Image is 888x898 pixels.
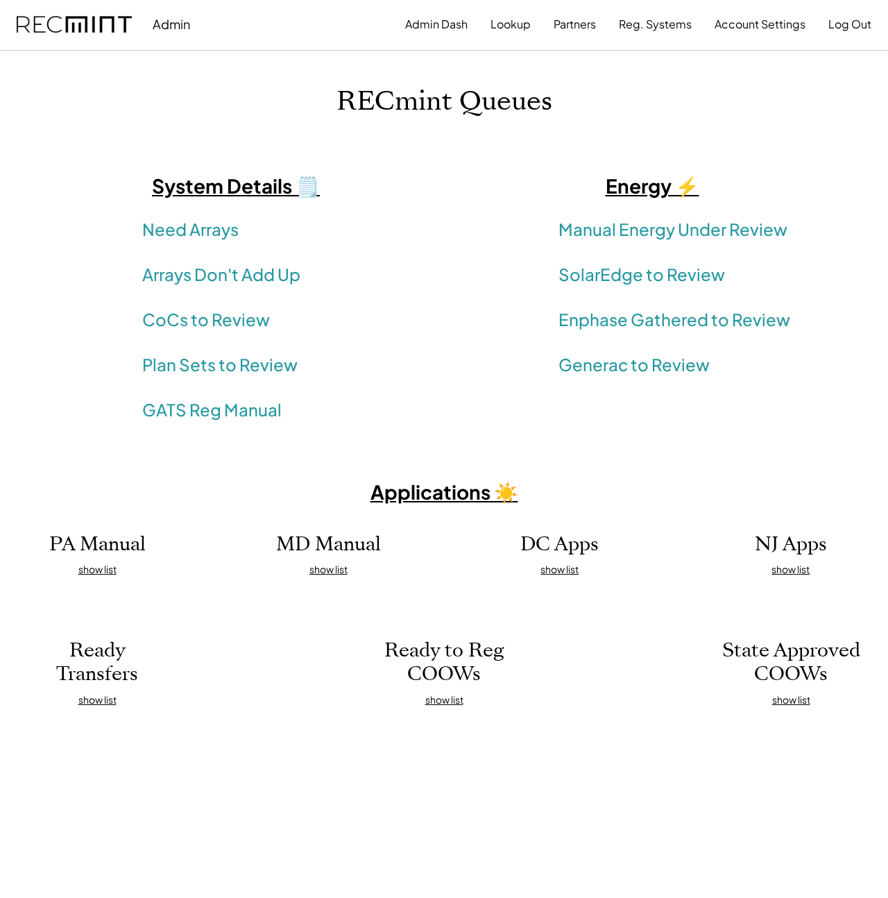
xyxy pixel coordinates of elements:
[78,563,117,575] u: show list
[375,639,513,686] h2: Ready to Reg COOWs
[142,398,282,422] a: GATS Reg Manual
[619,10,692,38] button: Reg. Systems
[828,10,871,38] button: Log Out
[153,16,190,32] div: Admin
[142,218,239,242] a: Need Arrays
[479,173,826,198] h3: Energy ⚡
[142,308,270,332] a: CoCs to Review
[715,10,805,38] button: Account Settings
[17,16,132,33] img: recmint-logotype%403x.png
[336,85,552,118] h1: RECmint Queues
[554,10,596,38] button: Partners
[142,353,298,377] a: Plan Sets to Review
[558,263,725,287] a: SolarEdge to Review
[28,639,166,686] h2: Ready Transfers
[520,533,599,557] h2: DC Apps
[309,563,348,575] u: show list
[276,533,381,557] h2: MD Manual
[540,563,579,575] u: show list
[772,693,810,706] u: show list
[425,693,463,706] u: show list
[558,353,710,377] a: Generac to Review
[142,263,300,287] a: Arrays Don't Add Up
[755,533,827,557] h2: NJ Apps
[771,563,810,575] u: show list
[405,10,468,38] button: Admin Dash
[558,218,787,242] a: Manual Energy Under Review
[490,10,531,38] button: Lookup
[78,693,117,706] u: show list
[558,308,790,332] a: Enphase Gathered to Review
[49,533,146,557] h2: PA Manual
[62,173,409,198] h3: System Details 🗒️
[721,639,860,686] h2: State Approved COOWs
